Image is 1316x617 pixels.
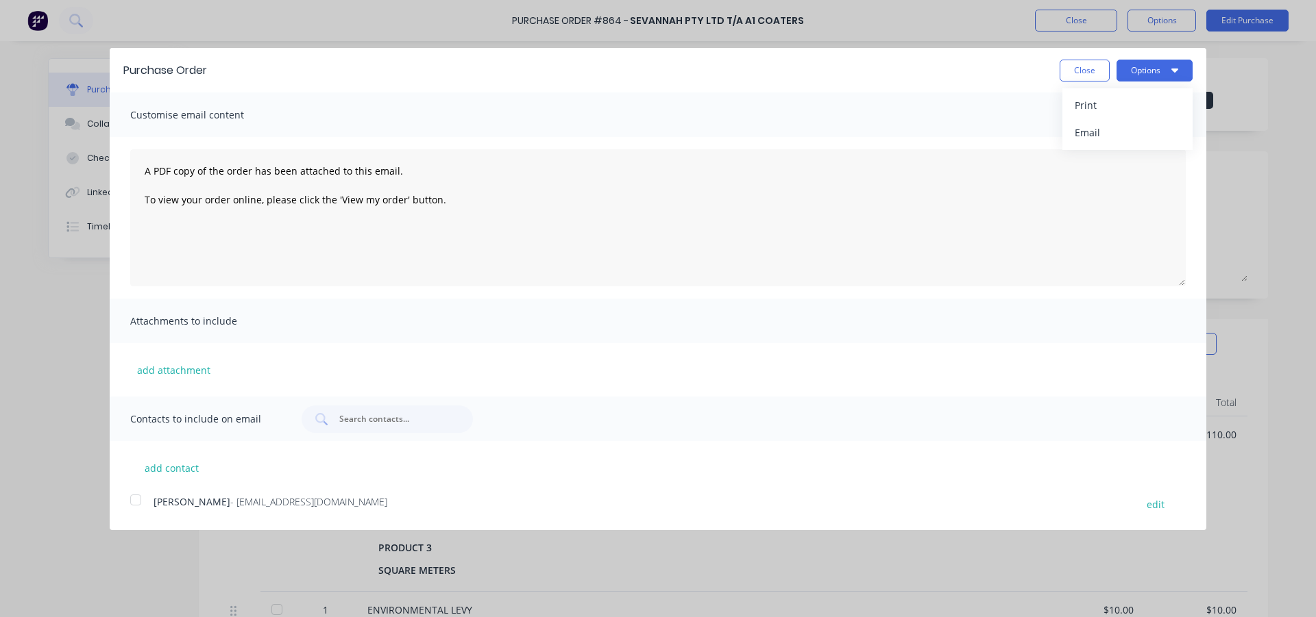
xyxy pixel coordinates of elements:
[338,412,452,426] input: Search contacts...
[1062,92,1193,119] button: Print
[123,62,207,79] div: Purchase Order
[130,457,212,478] button: add contact
[130,410,281,429] span: Contacts to include on email
[154,495,230,508] span: [PERSON_NAME]
[1075,123,1180,142] div: Email
[1062,119,1193,147] button: Email
[130,149,1186,286] textarea: A PDF copy of the order has been attached to this email. To view your order online, please click ...
[130,105,281,125] span: Customise email content
[130,312,281,331] span: Attachments to include
[1117,60,1193,81] button: Options
[1075,95,1180,115] div: Print
[1060,60,1110,81] button: Close
[1138,494,1173,513] button: edit
[130,360,217,380] button: add attachment
[230,495,387,508] span: - [EMAIL_ADDRESS][DOMAIN_NAME]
